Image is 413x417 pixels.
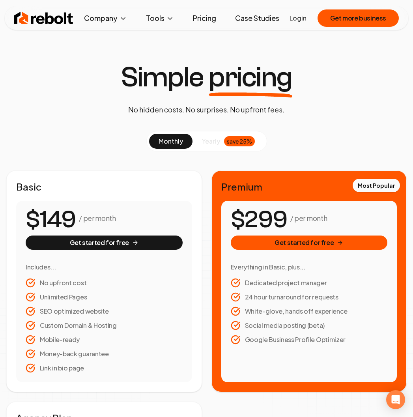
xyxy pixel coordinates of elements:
li: Money-back guarantee [26,349,183,359]
h1: Simple [121,63,292,92]
li: Link in bio page [26,363,183,373]
div: save 25% [224,136,255,146]
div: Open Intercom Messenger [386,390,405,409]
li: Unlimited Pages [26,292,183,302]
li: Dedicated project manager [231,278,388,288]
span: monthly [159,137,183,145]
li: Social media posting (beta) [231,321,388,330]
span: pricing [209,63,292,92]
button: Get more business [318,9,399,27]
h2: Basic [16,180,192,193]
h3: Everything in Basic, plus... [231,262,388,272]
li: SEO optimized website [26,307,183,316]
p: No hidden costs. No surprises. No upfront fees. [128,104,284,115]
button: Company [78,10,133,26]
li: Mobile-ready [26,335,183,344]
a: Pricing [187,10,222,26]
div: Most Popular [353,179,400,192]
button: Get started for free [26,236,183,250]
li: Google Business Profile Optimizer [231,335,388,344]
h2: Premium [221,180,397,193]
li: 24 hour turnaround for requests [231,292,388,302]
h3: Includes... [26,262,183,272]
number-flow-react: $299 [231,202,287,237]
img: Rebolt Logo [14,10,73,26]
li: Custom Domain & Hosting [26,321,183,330]
button: Tools [140,10,180,26]
span: yearly [202,137,220,146]
button: yearlysave 25% [192,134,264,149]
a: Login [290,13,306,23]
li: White-glove, hands off experience [231,307,388,316]
button: Get started for free [231,236,388,250]
p: / per month [79,213,116,224]
button: monthly [149,134,192,149]
a: Case Studies [229,10,286,26]
p: / per month [290,213,327,224]
li: No upfront cost [26,278,183,288]
number-flow-react: $149 [26,202,76,237]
